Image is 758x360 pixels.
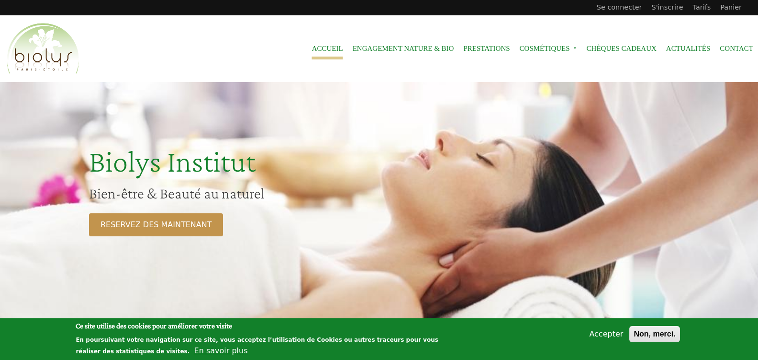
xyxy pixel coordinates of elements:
p: En poursuivant votre navigation sur ce site, vous acceptez l’utilisation de Cookies ou autres tra... [76,337,438,355]
span: Biolys Institut [89,144,256,178]
a: Prestations [463,38,510,59]
h2: Ce site utilise des cookies pour améliorer votre visite [76,321,439,331]
a: Contact [720,38,753,59]
button: Accepter [585,328,627,340]
span: » [573,46,577,50]
a: Actualités [666,38,711,59]
button: En savoir plus [194,345,248,357]
a: Engagement Nature & Bio [353,38,454,59]
a: Accueil [312,38,343,59]
button: Non, merci. [629,326,680,342]
h2: Bien-être & Beauté au naturel [89,184,466,202]
span: Cosmétiques [520,38,577,59]
img: Accueil [5,22,81,76]
a: Chèques cadeaux [587,38,657,59]
a: RESERVEZ DES MAINTENANT [89,213,223,236]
